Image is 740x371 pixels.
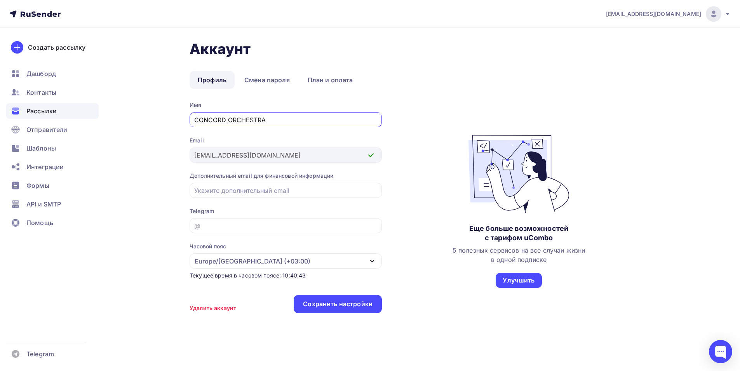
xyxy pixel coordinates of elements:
[26,181,49,190] span: Формы
[190,137,382,144] div: Email
[26,349,54,359] span: Telegram
[190,172,382,180] div: Дополнительный email для финансовой информации
[503,276,535,285] div: Улучшить
[6,66,99,81] a: Дашборд
[190,243,382,269] button: Часовой пояс Europe/[GEOGRAPHIC_DATA] (+03:00)
[26,88,56,97] span: Контакты
[194,115,378,125] input: Введите имя
[236,71,298,89] a: Смена пароля
[6,85,99,100] a: Контакты
[194,221,200,231] div: @
[26,218,53,227] span: Помощь
[190,243,226,250] div: Часовой пояс
[6,122,99,137] a: Отправители
[194,186,378,195] input: Укажите дополнительный email
[606,10,701,18] span: [EMAIL_ADDRESS][DOMAIN_NAME]
[190,71,235,89] a: Профиль
[26,144,56,153] span: Шаблоны
[6,178,99,193] a: Формы
[6,140,99,156] a: Шаблоны
[190,207,382,215] div: Telegram
[190,40,656,57] h1: Аккаунт
[26,199,61,209] span: API и SMTP
[190,304,236,312] div: Удалить аккаунт
[190,272,382,279] div: Текущее время в часовом поясе: 10:40:43
[26,106,57,116] span: Рассылки
[195,257,310,266] div: Europe/[GEOGRAPHIC_DATA] (+03:00)
[26,69,56,78] span: Дашборд
[606,6,731,22] a: [EMAIL_ADDRESS][DOMAIN_NAME]
[6,103,99,119] a: Рассылки
[303,300,373,309] div: Сохранить настройки
[28,43,85,52] div: Создать рассылку
[469,224,568,243] div: Еще больше возможностей с тарифом uCombo
[190,101,382,109] div: Имя
[453,246,585,264] div: 5 полезных сервисов на все случаи жизни в одной подписке
[26,162,64,172] span: Интеграции
[299,71,361,89] a: План и оплата
[26,125,68,134] span: Отправители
